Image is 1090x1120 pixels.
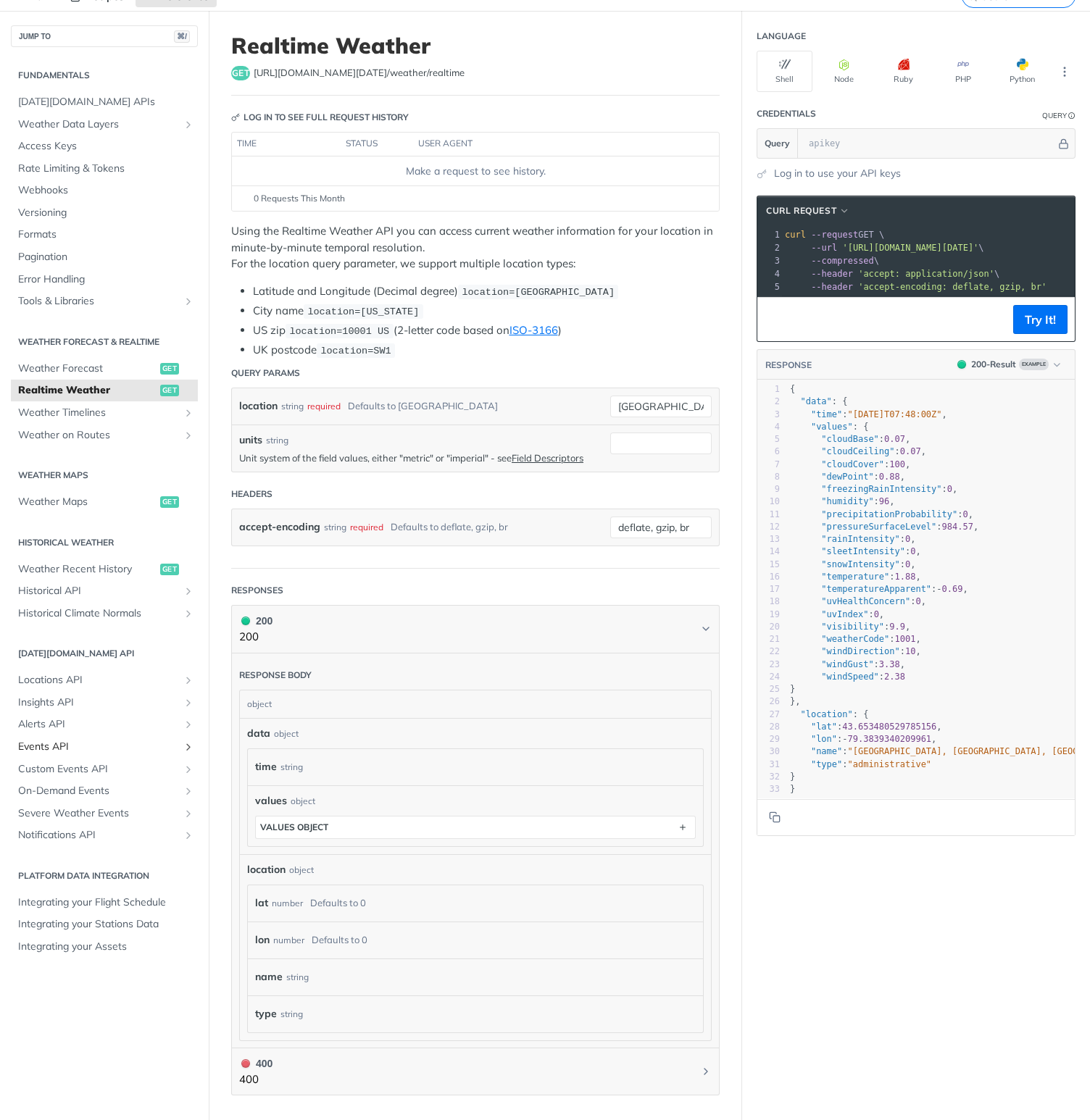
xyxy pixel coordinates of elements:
[757,267,782,280] div: 4
[889,622,905,632] span: 9.9
[183,741,194,753] button: Show subpages for Events API
[253,283,720,300] li: Latitude and Longitude (Decimal degree)
[239,669,312,682] div: Response body
[757,241,782,254] div: 2
[910,546,915,556] span: 0
[11,469,198,482] h2: Weather Maps
[757,459,780,471] div: 7
[11,335,198,348] h2: Weather Forecast & realtime
[18,206,194,220] span: Versioning
[757,471,780,483] div: 8
[790,484,957,494] span: : ,
[18,406,179,420] span: Weather Timelines
[821,559,899,569] span: "snowIntensity"
[307,396,341,417] div: required
[821,434,878,444] span: "cloudBase"
[253,303,720,319] li: City name
[935,51,991,92] button: PHP
[11,758,198,780] a: Custom Events APIShow subpages for Custom Events API
[160,496,179,508] span: get
[790,422,868,432] span: : {
[757,129,798,158] button: Query
[757,421,780,433] div: 4
[11,559,198,580] a: Weather Recent Historyget
[757,633,780,645] div: 21
[11,536,198,549] h2: Historical Weather
[811,269,853,279] span: --header
[11,202,198,224] a: Versioning
[957,360,966,369] span: 200
[757,446,780,458] div: 6
[790,734,936,744] span: : ,
[821,534,899,544] span: "rainIntensity"
[821,646,899,656] span: "windDirection"
[811,282,853,292] span: --header
[231,367,300,380] div: Query Params
[757,396,780,408] div: 2
[18,673,179,688] span: Locations API
[232,133,341,156] th: time
[761,204,855,218] button: cURL Request
[239,396,278,417] label: location
[790,596,926,606] span: : ,
[183,430,194,441] button: Show subpages for Weather on Routes
[842,734,847,744] span: -
[757,533,780,546] div: 13
[18,917,194,932] span: Integrating your Stations Data
[905,646,915,656] span: 10
[11,380,198,401] a: Realtime Weatherget
[231,113,240,122] svg: Key
[811,746,842,756] span: "name"
[256,816,695,838] button: values object
[11,936,198,958] a: Integrating your Assets
[790,446,926,456] span: : ,
[936,584,941,594] span: -
[947,484,952,494] span: 0
[18,495,157,509] span: Weather Maps
[11,803,198,824] a: Severe Weather EventsShow subpages for Severe Weather Events
[811,734,837,744] span: "lon"
[785,230,806,240] span: curl
[811,243,837,253] span: --url
[816,51,872,92] button: Node
[509,323,558,337] a: ISO-3166
[774,166,901,181] a: Log in to use your API keys
[281,396,304,417] div: string
[821,446,894,456] span: "cloudCeiling"
[757,733,780,745] div: 29
[757,709,780,721] div: 27
[239,1071,272,1088] p: 400
[811,256,874,266] span: --compressed
[811,722,837,732] span: "lat"
[11,25,198,47] button: JUMP TO⌘/
[231,66,250,80] span: get
[239,517,320,538] label: accept-encoding
[1013,305,1068,334] button: Try It!
[821,484,941,494] span: "freezingRainIntensity"
[821,659,873,669] span: "windGust"
[160,385,179,396] span: get
[757,758,780,771] div: 31
[790,509,973,519] span: : ,
[183,764,194,775] button: Show subpages for Custom Events API
[18,362,157,376] span: Weather Forecast
[790,434,910,444] span: : ,
[765,137,790,150] span: Query
[790,759,931,769] span: :
[757,546,780,558] div: 14
[1042,110,1067,121] div: Query
[18,562,157,577] span: Weather Recent History
[884,672,905,682] span: 2.38
[18,784,179,798] span: On-Demand Events
[811,230,858,240] span: --request
[811,409,842,419] span: "time"
[18,227,194,242] span: Formats
[790,622,910,632] span: : ,
[884,434,905,444] span: 0.07
[11,491,198,513] a: Weather Mapsget
[18,139,194,154] span: Access Keys
[413,133,690,156] th: user agent
[942,522,973,532] span: 984.57
[790,572,921,582] span: : ,
[790,396,848,406] span: : {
